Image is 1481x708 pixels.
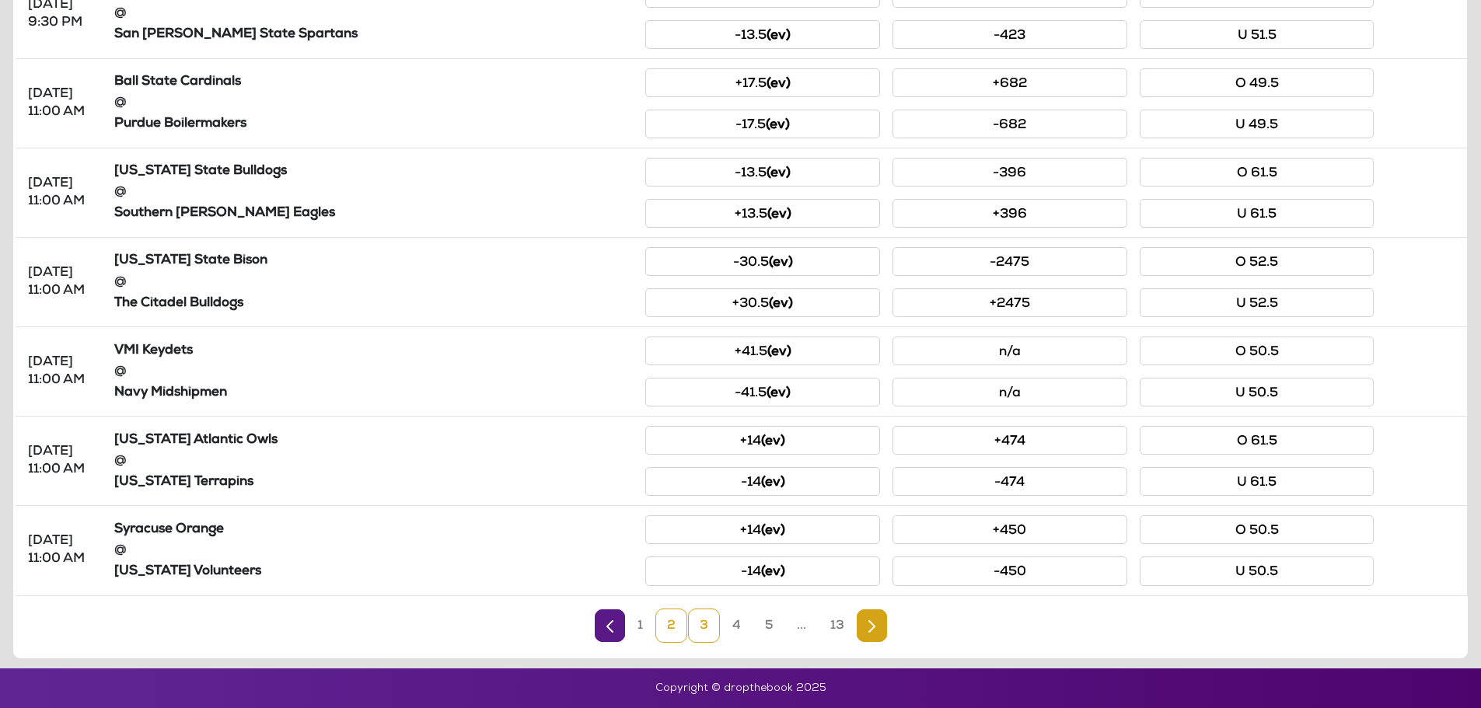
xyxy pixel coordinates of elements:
button: +14(ev) [645,515,880,544]
small: (ev) [767,30,791,43]
small: (ev) [761,566,785,579]
small: (ev) [761,435,785,448]
button: -13.5(ev) [645,158,880,187]
strong: Navy Midshipmen [114,386,227,399]
small: (ev) [769,298,793,311]
strong: [US_STATE] State Bison [114,254,267,267]
a: Previous [595,609,625,642]
strong: The Citadel Bulldogs [114,297,243,310]
button: -682 [892,110,1127,138]
button: U 52.5 [1140,288,1374,317]
button: U 50.5 [1140,378,1374,406]
strong: San [PERSON_NAME] State Spartans [114,28,358,41]
div: @ [114,452,634,470]
div: @ [114,183,634,201]
button: +474 [892,426,1127,455]
div: [DATE] 11:00 AM [28,264,96,300]
small: (ev) [767,78,791,91]
button: -14(ev) [645,467,880,496]
button: +396 [892,199,1127,228]
button: -396 [892,158,1127,187]
button: +450 [892,515,1127,544]
a: 4 [721,609,753,643]
strong: Ball State Cardinals [114,75,241,89]
small: (ev) [767,208,791,221]
button: +17.5(ev) [645,68,880,97]
strong: Purdue Boilermakers [114,117,246,131]
div: [DATE] 11:00 AM [28,532,96,568]
div: @ [114,5,634,23]
button: +14(ev) [645,426,880,455]
button: -423 [892,20,1127,49]
small: (ev) [767,387,791,400]
img: Previous [606,620,613,633]
div: @ [114,274,634,291]
button: U 49.5 [1140,110,1374,138]
button: O 50.5 [1140,515,1374,544]
strong: [US_STATE] Atlantic Owls [114,434,278,447]
button: +682 [892,68,1127,97]
button: O 50.5 [1140,337,1374,365]
div: @ [114,542,634,560]
strong: [US_STATE] Volunteers [114,565,261,578]
div: [DATE] 11:00 AM [28,354,96,389]
a: ... [785,609,818,643]
button: -474 [892,467,1127,496]
button: O 61.5 [1140,426,1374,455]
button: O 52.5 [1140,247,1374,276]
button: O 61.5 [1140,158,1374,187]
strong: [US_STATE] State Bulldogs [114,165,287,178]
button: -450 [892,556,1127,585]
div: @ [114,94,634,112]
button: +2475 [892,288,1127,317]
div: [DATE] 11:00 AM [28,85,96,121]
div: [DATE] 11:00 AM [28,443,96,479]
button: U 61.5 [1140,467,1374,496]
strong: VMI Keydets [114,344,193,357]
a: Next [857,609,887,642]
small: (ev) [761,525,785,538]
button: +30.5(ev) [645,288,880,317]
button: U 51.5 [1140,20,1374,49]
button: O 49.5 [1140,68,1374,97]
button: n/a [892,337,1127,365]
button: -17.5(ev) [645,110,880,138]
small: (ev) [769,256,793,270]
button: +13.5(ev) [645,199,880,228]
strong: [US_STATE] Terrapins [114,476,253,489]
a: 3 [688,609,720,643]
button: U 61.5 [1140,199,1374,228]
button: U 50.5 [1140,556,1374,585]
button: -30.5(ev) [645,247,880,276]
button: -13.5(ev) [645,20,880,49]
div: [DATE] 11:00 AM [28,175,96,211]
small: (ev) [767,167,791,180]
small: (ev) [766,119,790,132]
small: (ev) [767,346,791,359]
button: +41.5(ev) [645,337,880,365]
a: 5 [753,609,784,643]
a: 1 [626,609,655,643]
button: -41.5(ev) [645,378,880,406]
strong: Syracuse Orange [114,523,224,536]
img: Next [868,620,875,633]
button: -2475 [892,247,1127,276]
a: 2 [655,609,687,643]
strong: Southern [PERSON_NAME] Eagles [114,207,335,220]
small: (ev) [761,476,785,490]
a: 13 [819,609,856,643]
button: -14(ev) [645,556,880,585]
button: n/a [892,378,1127,406]
div: @ [114,363,634,381]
